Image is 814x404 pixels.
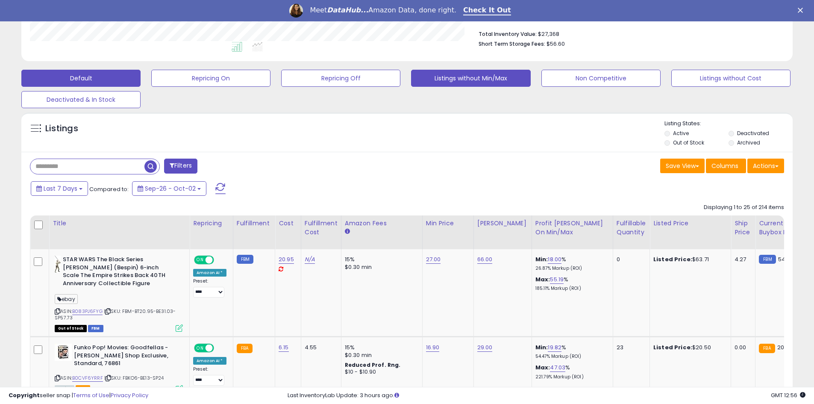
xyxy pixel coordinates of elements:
small: Amazon Fees. [345,228,350,236]
b: Reduced Prof. Rng. [345,361,401,369]
div: 0.00 [735,344,749,351]
button: Listings without Min/Max [411,70,530,87]
b: Max: [535,363,550,372]
div: Fulfillment Cost [305,219,338,237]
div: 4.27 [735,256,749,263]
a: B0CVF6YRRF [72,375,103,382]
p: 185.11% Markup (ROI) [535,286,606,292]
span: Compared to: [89,185,129,193]
span: 2025-10-10 12:56 GMT [771,391,805,399]
label: Archived [737,139,760,146]
b: Min: [535,255,548,263]
div: Last InventoryLab Update: 3 hours ago. [288,392,805,400]
a: B083PJ6FYG [72,308,103,315]
b: Total Inventory Value: [479,30,537,38]
span: Columns [711,162,738,170]
button: Actions [747,159,784,173]
th: The percentage added to the cost of goods (COGS) that forms the calculator for Min & Max prices. [532,215,613,249]
button: Listings without Cost [671,70,790,87]
p: 26.87% Markup (ROI) [535,265,606,271]
div: Close [798,8,806,13]
span: 20.5 [777,343,789,351]
b: Short Term Storage Fees: [479,40,545,47]
button: Deactivated & In Stock [21,91,141,108]
div: seller snap | | [9,392,148,400]
a: N/A [305,255,315,264]
button: Default [21,70,141,87]
p: 221.79% Markup (ROI) [535,374,606,380]
div: $0.30 min [345,351,416,359]
div: $0.30 min [345,263,416,271]
div: Amazon AI * [193,357,226,365]
div: $20.50 [653,344,724,351]
div: Listed Price [653,219,727,228]
div: Preset: [193,278,226,298]
b: STAR WARS The Black Series [PERSON_NAME] (Bespin) 6-inch Scale The Empire Strikes Back 40TH Anniv... [63,256,167,289]
label: Out of Stock [673,139,704,146]
div: Profit [PERSON_NAME] on Min/Max [535,219,609,237]
small: FBM [237,255,253,264]
div: 23 [617,344,643,351]
span: Last 7 Days [44,184,77,193]
button: Save View [660,159,705,173]
a: 27.00 [426,255,441,264]
div: 4.55 [305,344,335,351]
div: Amazon AI * [193,269,226,277]
div: Current Buybox Price [759,219,803,237]
strong: Copyright [9,391,40,399]
b: Listed Price: [653,343,692,351]
div: % [535,256,606,271]
span: $56.60 [547,40,565,48]
button: Repricing On [151,70,270,87]
a: 20.95 [279,255,294,264]
div: Fulfillment [237,219,271,228]
a: 18.00 [548,255,561,264]
span: ebay [55,294,78,304]
div: Cost [279,219,297,228]
div: Ship Price [735,219,752,237]
a: 16.90 [426,343,440,352]
p: 54.47% Markup (ROI) [535,354,606,360]
div: Repricing [193,219,229,228]
img: Profile image for Georgie [289,4,303,18]
small: FBA [759,344,775,353]
a: Privacy Policy [111,391,148,399]
div: 15% [345,256,416,263]
button: Repricing Off [281,70,400,87]
label: Active [673,130,689,137]
span: Sep-26 - Oct-02 [145,184,196,193]
button: Non Competitive [541,70,661,87]
span: ON [195,257,206,264]
small: FBA [237,344,253,353]
div: $63.71 [653,256,724,263]
a: 29.00 [477,343,493,352]
div: Preset: [193,366,226,386]
label: Deactivated [737,130,769,137]
span: All listings that are currently out of stock and unavailable for purchase on Amazon [55,325,87,332]
div: $10 - $10.90 [345,369,416,376]
button: Sep-26 - Oct-02 [132,181,206,196]
div: % [535,364,606,380]
button: Filters [164,159,197,174]
div: Title [53,219,186,228]
img: 51cKLXXIvUL._SL40_.jpg [55,344,72,361]
a: 47.03 [550,363,565,372]
b: Funko Pop! Movies: Goodfellas - [PERSON_NAME] Shop Exclusive, Standard, 76861 [74,344,178,370]
div: Meet Amazon Data, done right. [310,6,456,15]
b: Max: [535,275,550,283]
h5: Listings [45,123,78,135]
div: 15% [345,344,416,351]
span: | SKU: FBM-BT20.95-BE31.03-SP57.73 [55,308,176,321]
div: % [535,276,606,292]
b: Listed Price: [653,255,692,263]
img: 31BNs1P7szL._SL40_.jpg [55,256,61,273]
span: OFF [213,257,226,264]
div: Displaying 1 to 25 of 214 items [704,203,784,212]
span: 54.82 [778,255,794,263]
a: Check It Out [463,6,511,15]
div: Fulfillable Quantity [617,219,646,237]
div: [PERSON_NAME] [477,219,528,228]
span: FBM [88,325,103,332]
span: OFF [213,345,226,352]
div: ASIN: [55,256,183,331]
